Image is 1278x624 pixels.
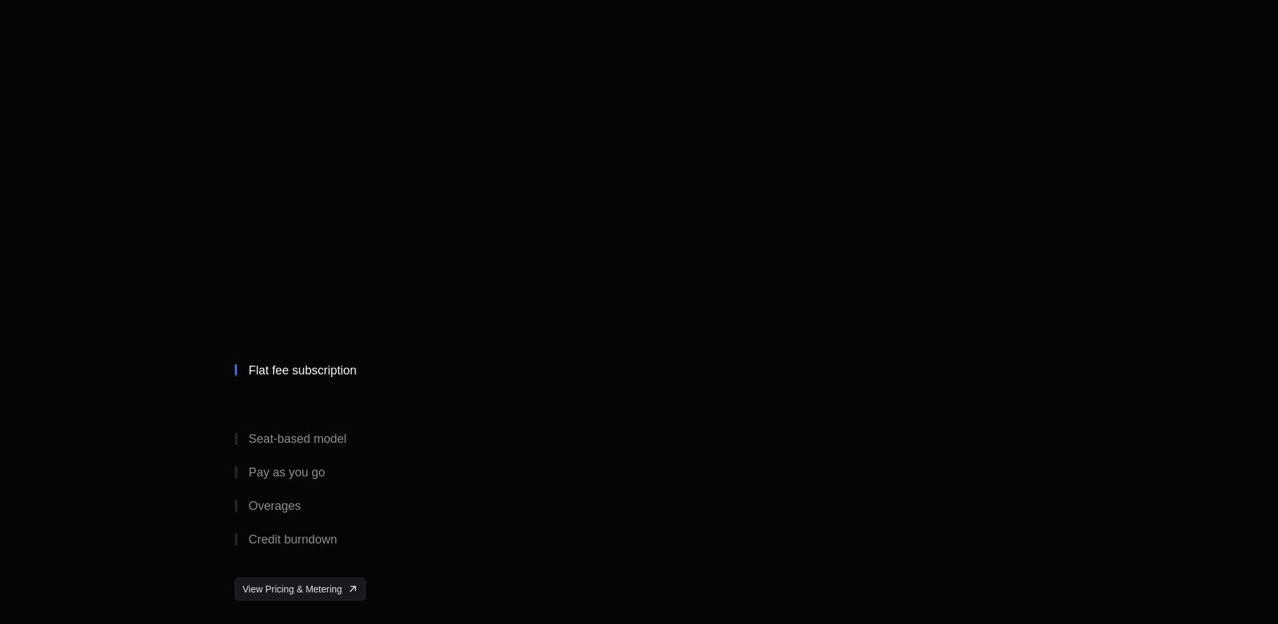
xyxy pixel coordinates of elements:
[235,422,517,456] button: Seat-based model
[235,578,365,601] a: [object Object],[object Object]
[248,466,325,478] div: Pay as you go
[235,456,517,489] button: Pay as you go
[248,364,356,376] div: Flat fee subscription
[235,523,517,556] button: Credit burndown
[235,354,517,422] button: Flat fee subscription
[248,433,346,445] div: Seat-based model
[242,582,341,596] span: View Pricing & Metering
[248,533,337,545] div: Credit burndown
[248,500,301,512] div: Overages
[235,489,517,523] button: Overages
